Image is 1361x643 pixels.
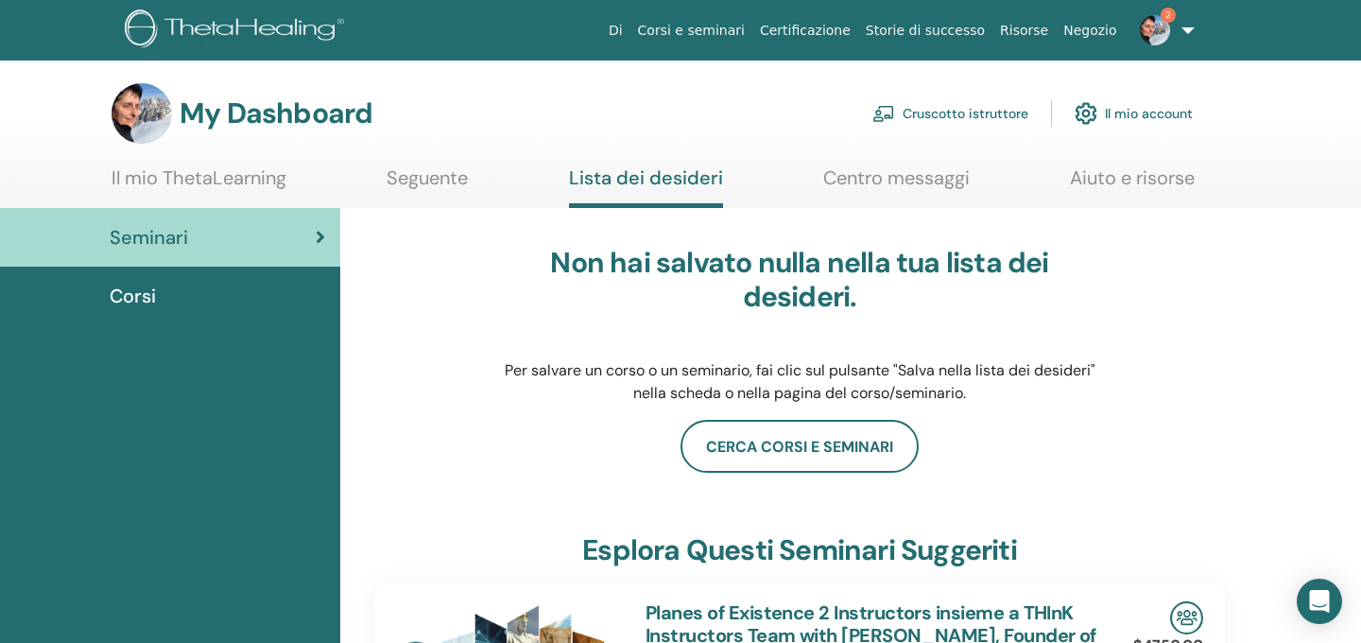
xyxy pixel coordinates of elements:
h3: My Dashboard [180,96,372,130]
a: Lista dei desideri [569,166,723,208]
a: Risorse [992,13,1056,48]
h3: Esplora questi seminari suggeriti [582,533,1017,567]
a: Il mio account [1075,93,1193,134]
img: logo.png [125,9,351,52]
h3: Non hai salvato nulla nella tua lista dei desideri. [502,246,1097,314]
img: default.jpg [112,83,172,144]
div: Open Intercom Messenger [1297,579,1342,624]
img: In-Person Seminar [1170,601,1203,634]
a: Cruscotto istruttore [872,93,1028,134]
a: Di [601,13,630,48]
span: 2 [1161,8,1176,23]
a: Seguente [387,166,468,203]
a: Certificazione [752,13,858,48]
a: Corsi e seminari [630,13,752,48]
span: Corsi [110,282,156,310]
img: cog.svg [1075,97,1097,130]
img: default.jpg [1140,15,1170,45]
img: chalkboard-teacher.svg [872,105,895,122]
span: Seminari [110,223,188,252]
a: Il mio ThetaLearning [112,166,286,203]
a: Storie di successo [858,13,992,48]
a: Cerca corsi e seminari [680,420,919,473]
a: Negozio [1056,13,1124,48]
p: Per salvare un corso o un seminario, fai clic sul pulsante "Salva nella lista dei desideri" nella... [502,359,1097,405]
a: Centro messaggi [823,166,970,203]
a: Aiuto e risorse [1070,166,1195,203]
